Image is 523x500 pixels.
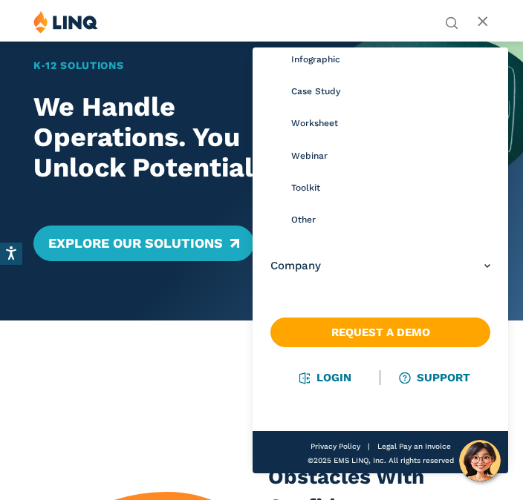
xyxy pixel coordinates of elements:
[291,86,340,96] span: Case Study
[291,140,490,172] a: Webinar
[291,108,490,139] a: Worksheet
[33,226,254,261] a: Explore Our Solutions
[308,456,454,464] span: ©2025 EMS LINQ, Inc. All rights reserved
[291,76,490,108] a: Case Study
[399,442,451,450] a: Pay an Invoice
[445,10,458,28] nav: Utility Navigation
[311,442,360,450] a: Privacy Policy
[291,151,328,161] span: Webinar
[459,440,501,481] button: Hello, have a question? Let’s chat.
[400,371,470,384] a: Support
[270,258,321,274] span: Company
[291,44,490,76] a: Infographic
[253,47,508,473] nav: Primary Navigation
[377,442,397,450] a: Legal
[33,58,284,73] h1: K‑12 Solutions
[291,54,340,65] span: Infographic
[291,214,316,225] span: Other
[445,15,458,28] button: Open Search Bar
[33,10,98,33] img: LINQ | K‑12 Software
[291,204,490,236] a: Other
[300,371,351,384] a: Login
[291,182,320,193] span: Toolkit
[291,118,338,128] span: Worksheet
[291,172,490,204] a: Toolkit
[33,92,284,184] h2: We Handle Operations. You Unlock Potential.
[477,14,490,30] button: Open Main Menu
[270,318,490,347] a: Request a Demo
[270,258,490,274] a: Company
